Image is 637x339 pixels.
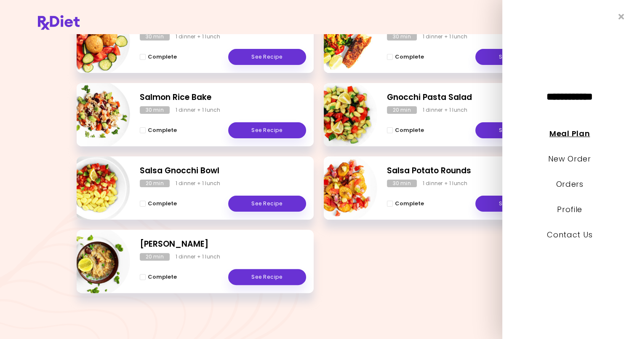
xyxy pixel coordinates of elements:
img: Info - Salmon With Lentil Salad [307,6,377,76]
div: 30 min [387,33,417,40]
a: Orders [556,179,583,189]
img: Info - Salsa Gnocchi Bowl [60,153,130,223]
div: 1 dinner + 1 lunch [423,33,468,40]
span: Complete [395,127,424,134]
a: See Recipe - Turkey Patties [228,49,306,65]
h2: Salsa Potato Rounds [387,165,553,177]
a: See Recipe - Salmon With Lentil Salad [475,49,553,65]
h2: Salsa Gnocchi Bowl [140,165,306,177]
div: 1 dinner + 1 lunch [423,106,468,114]
span: Complete [148,54,177,60]
img: RxDiet [38,15,80,30]
a: New Order [548,153,591,164]
div: 20 min [140,253,170,261]
a: Profile [557,204,582,215]
button: Complete - Salmon Rice Bake [140,125,177,135]
img: Info - Gnocchi Pasta Salad [307,80,377,150]
button: Complete - Gnocchi Pasta Salad [387,125,424,135]
div: 30 min [140,33,170,40]
div: 1 dinner + 1 lunch [176,106,221,114]
i: Close [618,13,624,21]
button: Complete - Quinoa Risotto [140,272,177,282]
h2: Gnocchi Pasta Salad [387,91,553,104]
span: Complete [395,200,424,207]
button: Complete - Salmon With Lentil Salad [387,52,424,62]
a: Meal Plan [549,128,590,139]
h2: Salmon Rice Bake [140,91,306,104]
span: Complete [148,200,177,207]
img: Info - Salsa Potato Rounds [307,153,377,223]
button: Complete - Turkey Patties [140,52,177,62]
a: See Recipe - Salmon Rice Bake [228,122,306,138]
img: Info - Salmon Rice Bake [60,80,130,150]
span: Complete [395,54,424,60]
a: See Recipe - Salsa Potato Rounds [475,196,553,212]
div: 1 dinner + 1 lunch [176,180,221,187]
h2: Quinoa Risotto [140,238,306,250]
a: See Recipe - Quinoa Risotto [228,269,306,285]
img: Info - Quinoa Risotto [60,226,130,296]
div: 1 dinner + 1 lunch [176,253,221,261]
button: Complete - Salsa Gnocchi Bowl [140,199,177,209]
a: See Recipe - Salsa Gnocchi Bowl [228,196,306,212]
span: Complete [148,274,177,280]
div: 1 dinner + 1 lunch [176,33,221,40]
div: 30 min [387,180,417,187]
a: See Recipe - Gnocchi Pasta Salad [475,122,553,138]
div: 1 dinner + 1 lunch [423,180,468,187]
div: 20 min [140,180,170,187]
div: 30 min [140,106,170,114]
div: 20 min [387,106,417,114]
img: Info - Turkey Patties [60,6,130,76]
a: Contact Us [547,229,592,240]
span: Complete [148,127,177,134]
button: Complete - Salsa Potato Rounds [387,199,424,209]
